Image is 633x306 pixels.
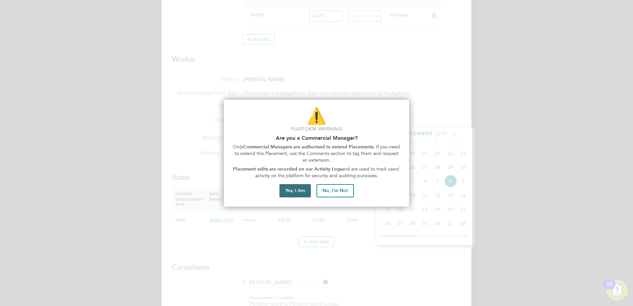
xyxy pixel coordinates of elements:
[316,184,354,197] button: No, I'm Not
[243,144,373,150] strong: Commercial Managers are authorised to extend Placements
[232,105,401,127] p: ⚠️
[255,166,402,178] span: and are used to track users' activity on the platform for security and auditing purposes.
[224,100,409,207] div: Are you part of the Commercial Team?
[233,144,243,150] span: Only
[279,184,311,197] button: Yes, I Am
[235,144,402,163] span: . If you need to extend this Placement, use the Comments section to tag them and request an exten...
[232,126,401,132] p: Platform Warning
[232,135,401,141] h2: Are you a Commercial Manager?
[233,166,342,172] strong: Placement edits are recorded on our Activity Logs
